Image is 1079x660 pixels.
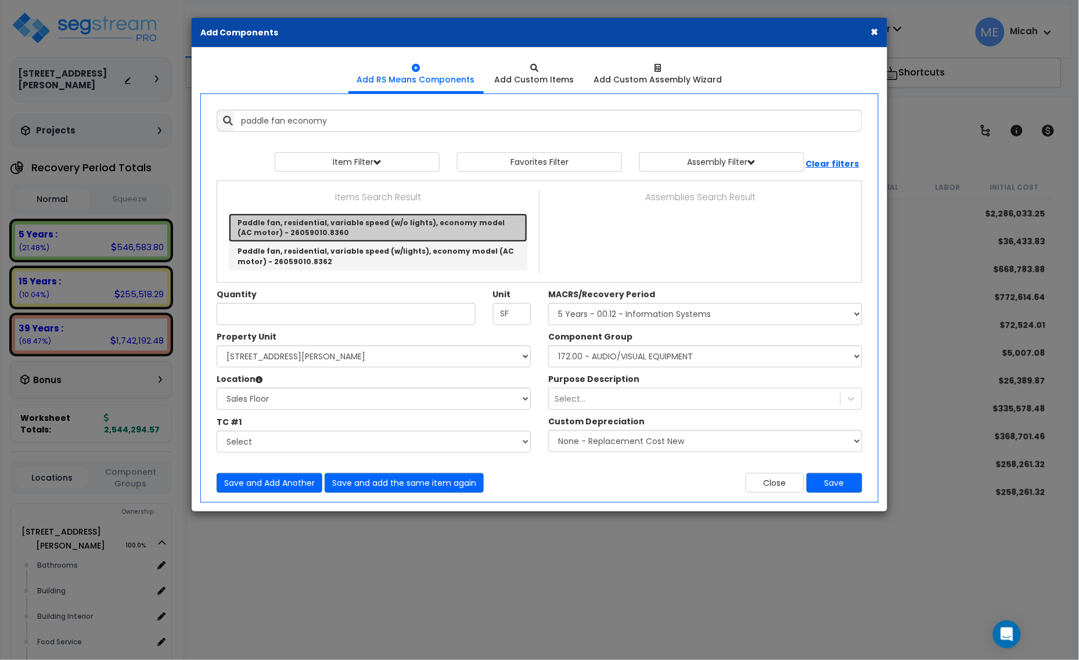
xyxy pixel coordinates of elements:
[200,27,278,38] b: Add Components
[807,473,862,493] button: Save
[275,152,440,172] button: Item Filter
[226,190,530,205] p: Items Search Result
[639,152,804,172] button: Assembly Filter
[548,373,639,385] label: A Purpose Description Prefix can be used to customize the Item Description that will be shown in ...
[217,473,322,493] button: Save and Add Another
[548,331,632,342] label: Component Group
[495,74,574,85] div: Add Custom Items
[594,74,722,85] div: Add Custom Assembly Wizard
[548,288,655,300] label: MACRS/Recovery Period
[217,373,262,385] label: Location
[548,190,853,205] p: Assemblies Search Result
[993,621,1021,648] div: Open Intercom Messenger
[548,416,645,427] label: Custom Depreciation
[229,214,527,242] a: Paddle fan, residential, variable speed (w/o lights), economy model (AC motor) - 26059010.8360
[234,110,862,132] input: Search
[555,393,585,405] div: Select...
[217,331,276,342] label: Property Unit
[806,158,859,169] b: Clear filters
[229,242,527,270] a: Paddle fan, residential, variable speed (w/lights), economy model (AC motor) - 26059010.8362
[217,416,242,428] label: The Custom Item Descriptions in this Dropdown have been designated as 'Takeoff Costs' within thei...
[217,288,257,300] label: Quantity
[746,473,804,493] button: Close
[325,473,484,493] button: Save and add the same item again
[871,26,879,38] button: ×
[493,288,511,300] label: Unit
[457,152,622,172] button: Favorites Filter
[357,74,475,85] div: Add RS Means Components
